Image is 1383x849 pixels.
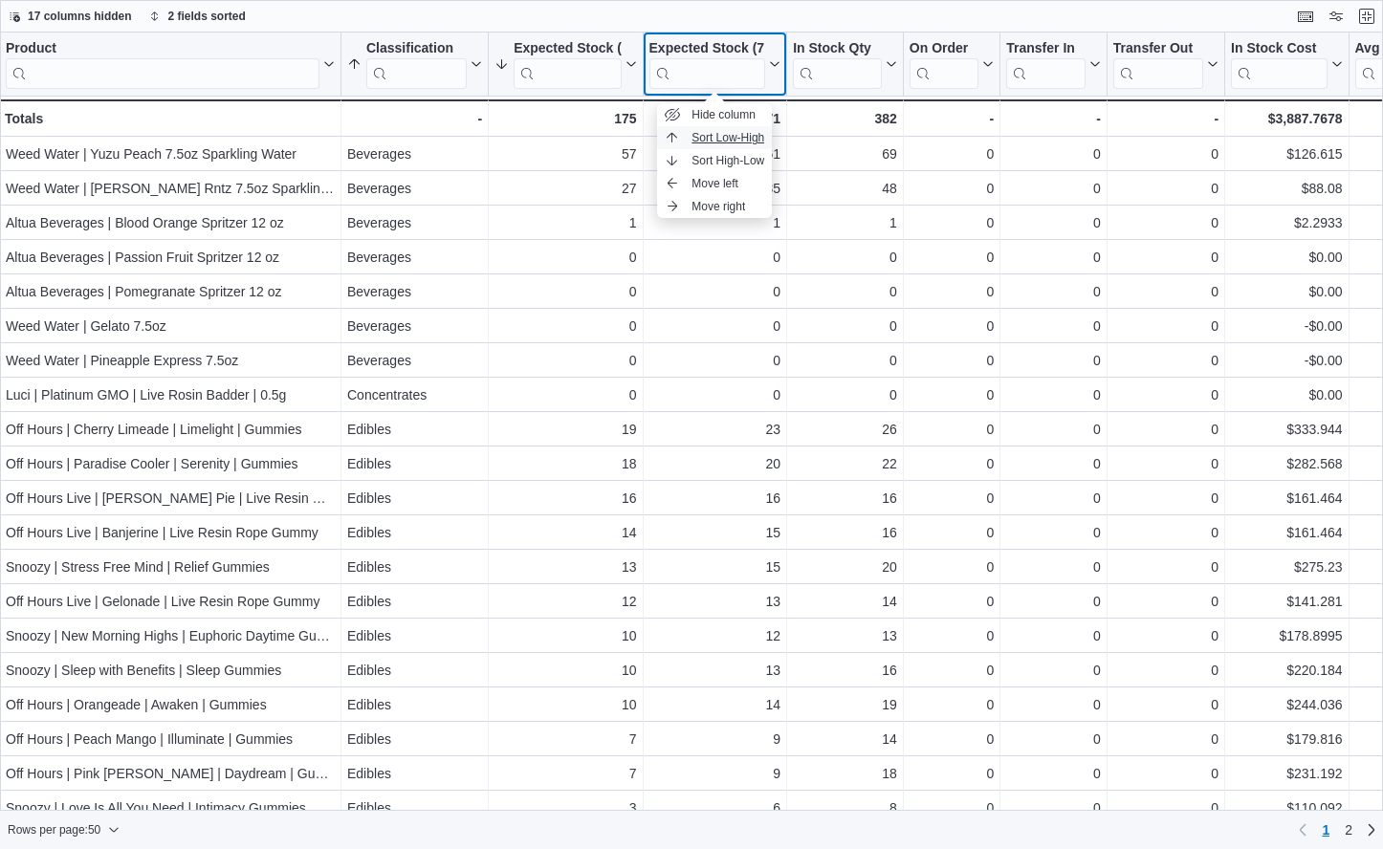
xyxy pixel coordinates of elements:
div: 0 [793,280,897,303]
div: $2.2933 [1231,211,1342,234]
div: 0 [1006,211,1101,234]
div: $126.615 [1231,142,1342,165]
div: Edibles [347,487,482,510]
div: 0 [1006,659,1101,682]
div: Luci | Platinum GMO | Live Rosin Badder | 0.5g [6,383,335,406]
div: In Stock Cost [1231,40,1327,89]
div: Edibles [347,624,482,647]
div: $3,887.7678 [1231,107,1342,130]
div: $0.00 [1231,280,1342,303]
div: 0 [1006,418,1101,441]
div: $110.092 [1231,796,1342,819]
div: 16 [793,659,897,682]
div: 0 [910,349,994,372]
button: Hide column [657,103,772,126]
div: 0 [1113,762,1218,785]
div: 19 [494,418,636,441]
div: Edibles [347,418,482,441]
div: Expected Stock (7 Days) [649,40,766,58]
div: 7 [494,762,636,785]
div: Snoozy | Sleep with Benefits | Sleep Gummies [6,659,335,682]
div: Product [6,40,319,89]
div: 20 [649,452,781,475]
div: 14 [649,693,781,716]
button: Transfer Out [1113,40,1218,89]
div: 0 [1006,246,1101,269]
button: Keyboard shortcuts [1294,5,1317,28]
div: 0 [1006,796,1101,819]
div: 9 [649,728,781,751]
div: Off Hours | Pink [PERSON_NAME] | Daydream | Gummies [6,762,335,785]
div: Off Hours Live | Banjerine | Live Resin Rope Gummy [6,521,335,544]
div: 1 [494,211,636,234]
div: 0 [1006,555,1101,578]
div: 0 [1006,280,1101,303]
button: In Stock Cost [1231,40,1342,89]
div: 15 [649,521,781,544]
div: Edibles [347,452,482,475]
div: 0 [1113,452,1218,475]
div: 7 [494,728,636,751]
div: 382 [793,107,897,130]
div: Edibles [347,796,482,819]
div: 22 [793,452,897,475]
div: 9 [649,762,781,785]
div: Transfer In [1006,40,1086,58]
a: Next page [1360,818,1383,841]
div: 0 [910,246,994,269]
div: Weed Water | Pineapple Express 7.5oz [6,349,335,372]
div: 0 [910,383,994,406]
div: 6 [649,796,781,819]
div: 0 [910,624,994,647]
div: 18 [793,762,897,785]
div: 1 [649,211,781,234]
div: 0 [910,142,994,165]
div: Edibles [347,693,482,716]
div: 0 [910,177,994,200]
div: 0 [1113,659,1218,682]
div: $275.23 [1231,555,1342,578]
div: 0 [793,246,897,269]
nav: Pagination for preceding grid [1291,815,1383,845]
button: Display options [1325,5,1348,28]
div: 0 [1113,246,1218,269]
div: -$0.00 [1231,315,1342,337]
div: Off Hours | Paradise Cooler | Serenity | Gummies [6,452,335,475]
div: $231.192 [1231,762,1342,785]
span: 1 [1322,820,1329,839]
div: 0 [910,315,994,337]
div: 0 [1113,590,1218,613]
div: Edibles [347,728,482,751]
div: 14 [494,521,636,544]
div: Altua Beverages | Pomegranate Spritzer 12 oz [6,280,335,303]
div: 3 [494,796,636,819]
div: Totals [5,107,335,130]
div: 26 [793,418,897,441]
div: 0 [649,383,781,406]
div: 10 [494,659,636,682]
div: 14 [793,728,897,751]
div: $282.568 [1231,452,1342,475]
div: 0 [910,728,994,751]
div: 0 [793,349,897,372]
div: Off Hours | Peach Mango | Illuminate | Gummies [6,728,335,751]
div: 0 [649,246,781,269]
div: 16 [649,487,781,510]
div: Altua Beverages | Passion Fruit Spritzer 12 oz [6,246,335,269]
button: Page 1 of 2 [1314,815,1337,845]
div: 0 [1113,142,1218,165]
div: Altua Beverages | Blood Orange Spritzer 12 oz [6,211,335,234]
button: Classification [347,40,482,89]
div: In Stock Cost [1231,40,1327,58]
div: Off Hours | Orangeade | Awaken | Gummies [6,693,335,716]
div: Classification [366,40,467,89]
div: 15 [649,555,781,578]
div: 0 [1006,142,1101,165]
div: 0 [910,452,994,475]
span: Move right [691,199,745,214]
div: 0 [1113,280,1218,303]
div: $141.281 [1231,590,1342,613]
button: Transfer In [1006,40,1101,89]
div: - [910,107,994,130]
div: 0 [1113,728,1218,751]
